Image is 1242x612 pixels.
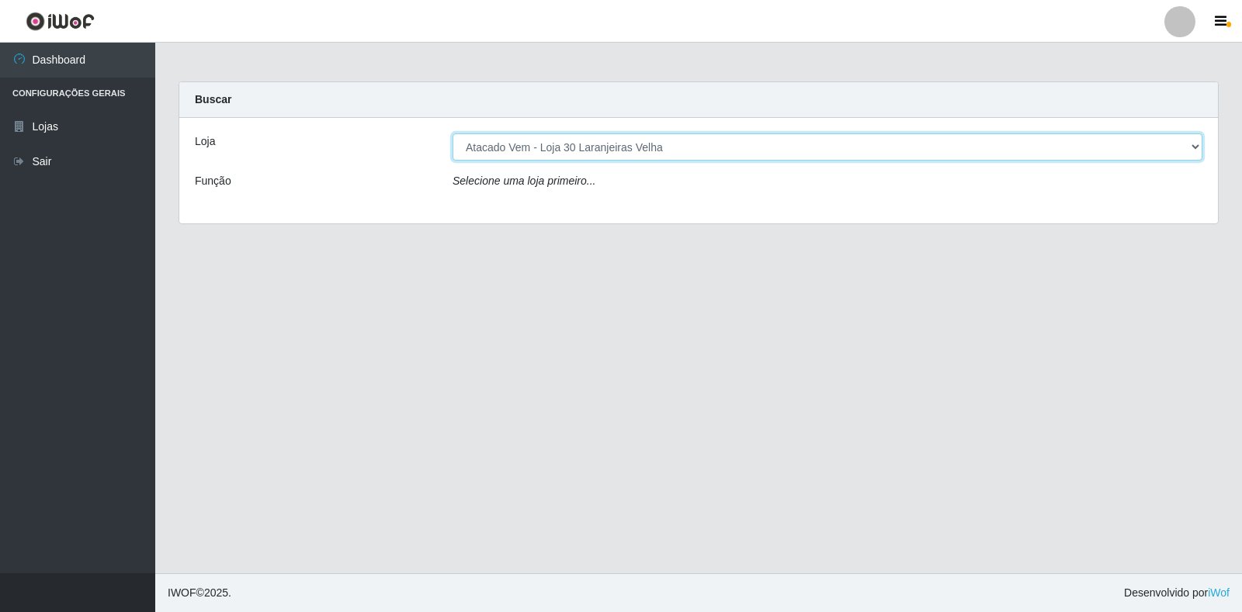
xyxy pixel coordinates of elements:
i: Selecione uma loja primeiro... [453,175,595,187]
strong: Buscar [195,93,231,105]
span: IWOF [168,586,196,599]
a: iWof [1208,586,1230,599]
label: Loja [195,133,215,150]
span: Desenvolvido por [1124,585,1230,601]
span: © 2025 . [168,585,231,601]
img: CoreUI Logo [26,12,95,31]
label: Função [195,173,231,189]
